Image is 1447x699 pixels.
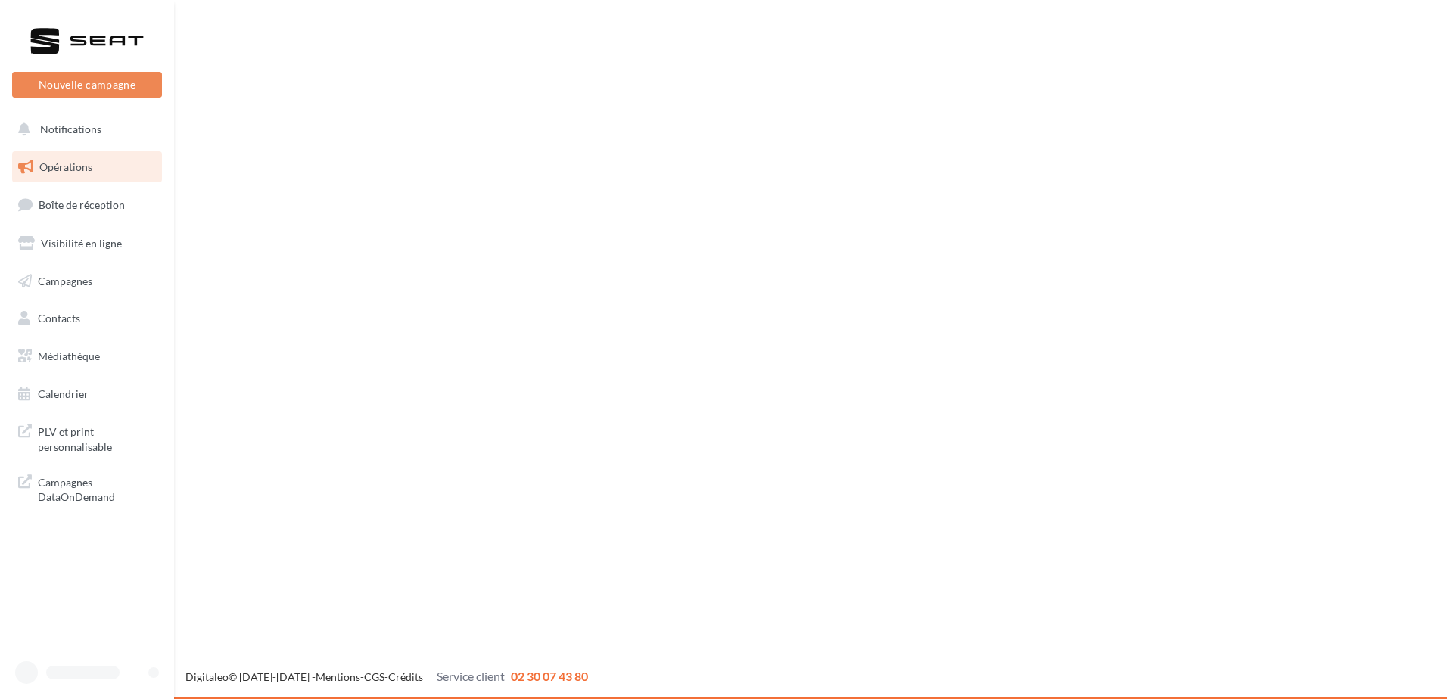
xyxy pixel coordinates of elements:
[38,274,92,287] span: Campagnes
[38,472,156,505] span: Campagnes DataOnDemand
[9,151,165,183] a: Opérations
[39,198,125,211] span: Boîte de réception
[9,266,165,297] a: Campagnes
[40,123,101,135] span: Notifications
[41,237,122,250] span: Visibilité en ligne
[39,160,92,173] span: Opérations
[364,670,384,683] a: CGS
[9,113,159,145] button: Notifications
[9,228,165,259] a: Visibilité en ligne
[38,312,80,325] span: Contacts
[9,378,165,410] a: Calendrier
[12,72,162,98] button: Nouvelle campagne
[316,670,360,683] a: Mentions
[437,669,505,683] span: Service client
[511,669,588,683] span: 02 30 07 43 80
[9,466,165,511] a: Campagnes DataOnDemand
[38,387,89,400] span: Calendrier
[9,188,165,221] a: Boîte de réception
[388,670,423,683] a: Crédits
[38,421,156,454] span: PLV et print personnalisable
[185,670,588,683] span: © [DATE]-[DATE] - - -
[38,349,100,362] span: Médiathèque
[9,340,165,372] a: Médiathèque
[9,303,165,334] a: Contacts
[9,415,165,460] a: PLV et print personnalisable
[185,670,229,683] a: Digitaleo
